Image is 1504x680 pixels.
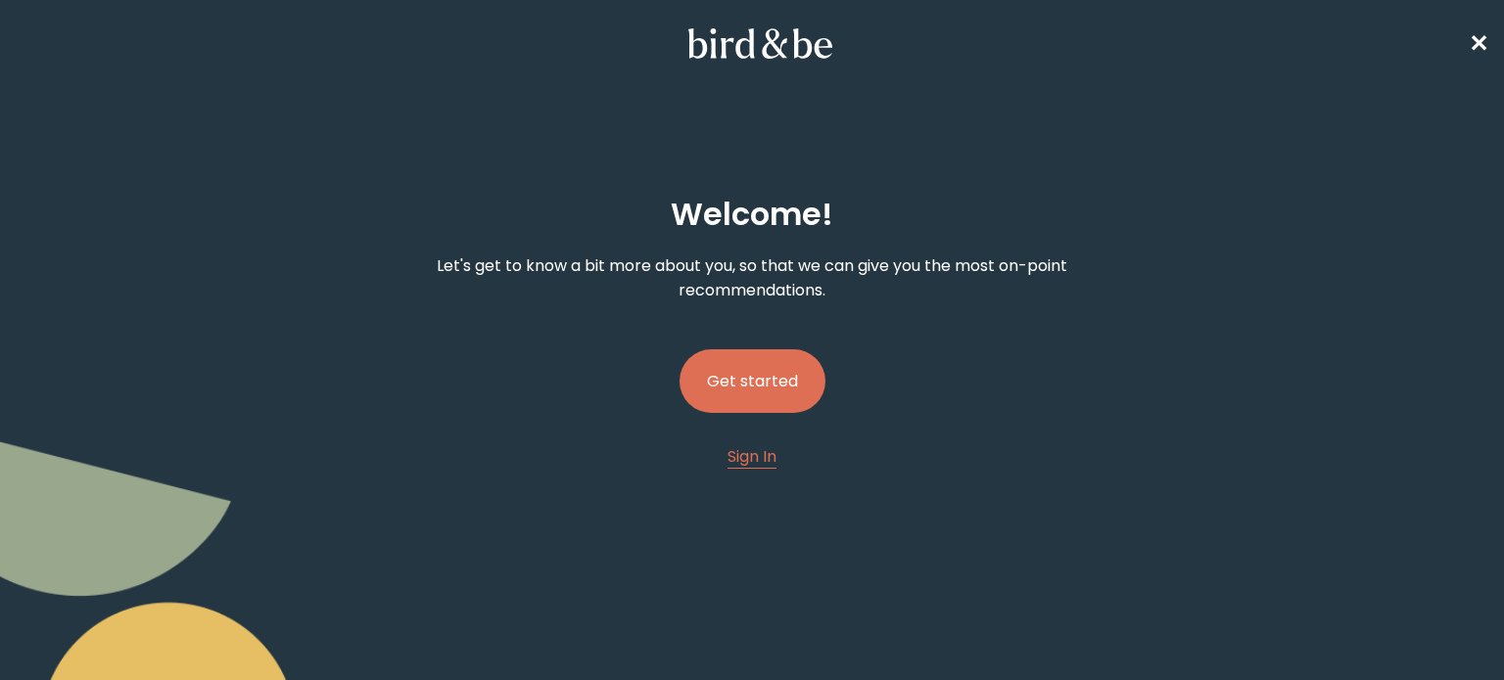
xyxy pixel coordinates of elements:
span: Sign In [728,445,776,468]
button: Get started [680,349,825,413]
a: Get started [680,318,825,444]
a: Sign In [728,444,776,469]
iframe: Gorgias live chat messenger [1406,588,1484,660]
span: ✕ [1469,27,1488,60]
a: ✕ [1469,26,1488,61]
p: Let's get to know a bit more about you, so that we can give you the most on-point recommendations. [392,253,1112,302]
h2: Welcome ! [671,191,833,238]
